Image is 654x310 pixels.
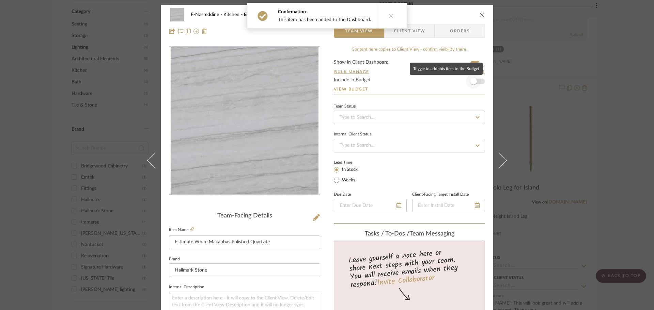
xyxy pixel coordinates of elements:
[442,24,477,38] span: Orders
[278,17,371,23] div: This item has been added to the Dashboard.
[223,12,244,17] span: Kitchen
[377,272,435,289] a: Invite Collaborator
[334,86,485,92] a: View Budget
[169,235,320,249] input: Enter Item Name
[244,12,339,17] span: Estimate White Macaubas Polished Quartzite
[394,24,425,38] span: Client View
[334,139,485,152] input: Type to Search…
[412,193,469,196] label: Client-Facing Target Install Date
[412,199,485,212] input: Enter Install Date
[171,47,318,195] img: 3ec36962-242d-4ba1-957b-e40b8cdee11f_436x436.jpg
[341,167,358,173] label: In Stock
[334,193,351,196] label: Due Date
[169,47,320,195] div: 0
[191,12,223,17] span: E-Nasreddine
[334,69,370,75] button: Bulk Manage
[169,258,180,261] label: Brand
[169,263,320,277] input: Enter Brand
[429,69,485,75] button: Dashboard Settings
[169,285,204,289] label: Internal Description
[365,231,409,237] span: Tasks / To-Dos /
[334,111,485,124] input: Type to Search…
[202,29,207,34] img: Remove from project
[334,105,356,108] div: Team Status
[169,8,185,21] img: 3ec36962-242d-4ba1-957b-e40b8cdee11f_48x40.jpg
[169,227,194,233] label: Item Name
[333,245,486,291] div: Leave yourself a note here or share next steps with your team. You will receive emails when they ...
[341,177,355,183] label: Weeks
[334,159,369,165] label: Lead Time
[169,212,320,220] div: Team-Facing Details
[278,9,371,15] div: Confirmation
[334,199,407,212] input: Enter Due Date
[479,12,485,18] button: close
[334,46,485,53] div: Content here copies to Client View - confirm visibility there.
[334,230,485,238] div: team Messaging
[334,133,371,136] div: Internal Client Status
[334,165,369,184] mat-radio-group: Select item type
